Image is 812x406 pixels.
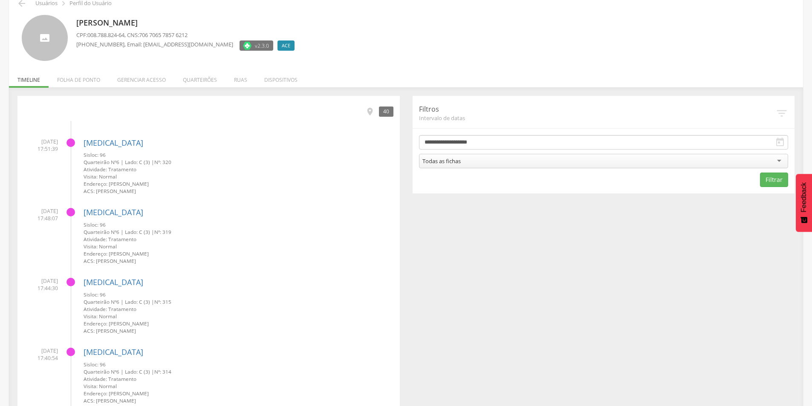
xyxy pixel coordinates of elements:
li: Quarteirões [174,68,225,88]
small: Nº: 314 [84,368,393,375]
span: 008.788.824-64 [87,31,124,39]
small: Atividade: Tratamento [84,236,393,243]
small: Nº: 315 [84,298,393,305]
i:  [365,107,375,116]
span: Lado: C (3) | [125,368,154,375]
span: 706 7065 7857 6212 [139,31,188,39]
a: [MEDICAL_DATA] [84,207,143,217]
span: Sisloc: 96 [84,291,106,298]
small: Endereço: [PERSON_NAME] [84,180,393,187]
span: Lado: C (3) | [125,158,154,165]
span: v2.3.0 [255,41,269,50]
span: Sisloc: 96 [84,221,106,228]
small: Nº: 320 [84,158,393,166]
span: Intervalo de datas [419,114,776,122]
li: Dispositivos [256,68,306,88]
span: Sisloc: 96 [84,151,106,158]
small: ACS: [PERSON_NAME] [84,257,393,265]
small: ACS: [PERSON_NAME] [84,397,393,404]
button: Filtrar [760,173,788,187]
span: Feedback [800,182,808,212]
a: [MEDICAL_DATA] [84,277,143,287]
small: Visita: Normal [84,243,393,250]
a: [MEDICAL_DATA] [84,138,143,148]
small: Visita: Normal [84,173,393,180]
span: [PHONE_NUMBER] [76,40,124,48]
span: [DATE] 17:44:30 [24,277,58,292]
div: 40 [379,107,393,116]
small: Visita: Normal [84,313,393,320]
p: , Email: [EMAIL_ADDRESS][DOMAIN_NAME] [76,40,233,49]
button: Feedback - Mostrar pesquisa [796,174,812,232]
small: Endereço: [PERSON_NAME] [84,250,393,257]
small: Atividade: Tratamento [84,166,393,173]
span: Quarteirão Nº [84,158,116,165]
p: Filtros [419,104,776,114]
li: Folha de ponto [49,68,109,88]
span: [DATE] 17:40:54 [24,347,58,362]
span: 6 | [116,228,124,235]
small: Visita: Normal [84,383,393,390]
p: CPF: , CNS: [76,31,299,39]
small: Endereço: [PERSON_NAME] [84,390,393,397]
span: 6 | [116,298,124,305]
span: Lado: C (3) | [125,228,154,235]
span: [DATE] 17:48:07 [24,207,58,222]
span: [DATE] 17:51:39 [24,138,58,153]
span: Lado: C (3) | [125,298,154,305]
i:  [775,137,785,147]
span: Quarteirão Nº [84,298,116,305]
li: Ruas [225,68,256,88]
i:  [775,107,788,120]
small: Nº: 319 [84,228,393,236]
span: Quarteirão Nº [84,228,116,235]
small: ACS: [PERSON_NAME] [84,187,393,195]
small: ACS: [PERSON_NAME] [84,327,393,334]
li: Gerenciar acesso [109,68,174,88]
span: Quarteirão Nº [84,368,116,375]
span: 6 | [116,158,124,165]
span: 6 | [116,368,124,375]
a: [MEDICAL_DATA] [84,347,143,357]
div: Todas as fichas [422,157,461,165]
small: Atividade: Tratamento [84,375,393,383]
small: Endereço: [PERSON_NAME] [84,320,393,327]
span: ACE [282,42,290,49]
p: [PERSON_NAME] [76,17,299,29]
span: Sisloc: 96 [84,361,106,368]
small: Atividade: Tratamento [84,305,393,313]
